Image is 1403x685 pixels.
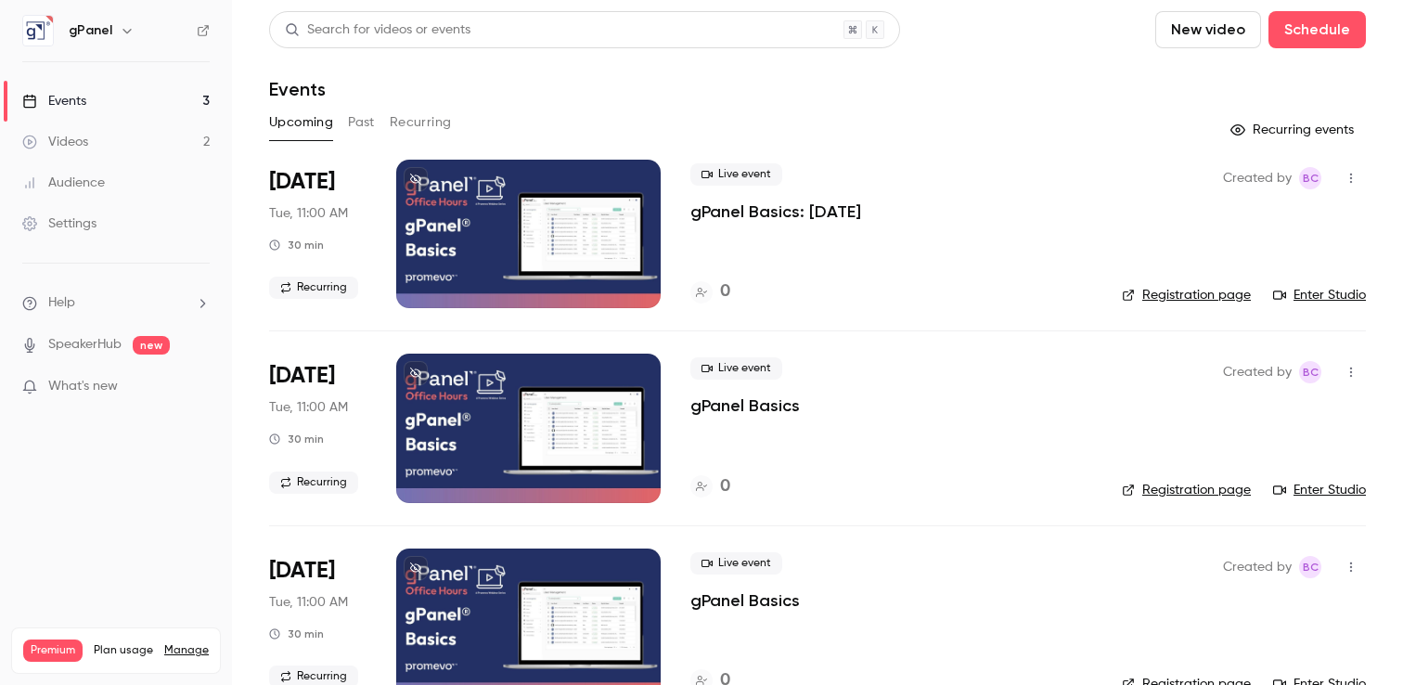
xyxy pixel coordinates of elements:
div: Audience [22,174,105,192]
span: Created by [1223,556,1292,578]
span: BC [1303,361,1319,383]
button: Recurring events [1222,115,1366,145]
button: Recurring [390,108,452,137]
a: SpeakerHub [48,335,122,355]
span: Live event [690,163,782,186]
h4: 0 [720,474,730,499]
span: Plan usage [94,643,153,658]
a: Enter Studio [1273,481,1366,499]
h6: gPanel [69,21,112,40]
h4: 0 [720,279,730,304]
span: Premium [23,640,83,662]
span: What's new [48,377,118,396]
div: Search for videos or events [285,20,470,40]
span: new [133,336,170,355]
span: Tue, 11:00 AM [269,204,348,223]
span: Recurring [269,472,358,494]
span: Created by [1223,361,1292,383]
div: 30 min [269,627,324,641]
span: Help [48,293,75,313]
a: 0 [690,474,730,499]
button: New video [1155,11,1261,48]
div: Videos [22,133,88,151]
a: gPanel Basics [690,394,800,417]
a: Manage [164,643,209,658]
div: Settings [22,214,97,233]
a: gPanel Basics [690,589,800,612]
span: Tue, 11:00 AM [269,593,348,612]
li: help-dropdown-opener [22,293,210,313]
span: BC [1303,556,1319,578]
button: Schedule [1268,11,1366,48]
span: Live event [690,357,782,380]
span: Brandon Carter [1299,361,1321,383]
div: Oct 14 Tue, 11:00 AM (America/Denver) [269,354,367,502]
button: Past [348,108,375,137]
span: [DATE] [269,361,335,391]
a: Registration page [1122,481,1251,499]
span: [DATE] [269,167,335,197]
span: [DATE] [269,556,335,586]
a: 0 [690,279,730,304]
span: Brandon Carter [1299,167,1321,189]
button: Upcoming [269,108,333,137]
div: 30 min [269,432,324,446]
a: Enter Studio [1273,286,1366,304]
span: Brandon Carter [1299,556,1321,578]
span: BC [1303,167,1319,189]
img: gPanel [23,16,53,45]
span: Tue, 11:00 AM [269,398,348,417]
div: 30 min [269,238,324,252]
a: gPanel Basics: [DATE] [690,200,861,223]
span: Created by [1223,167,1292,189]
div: Events [22,92,86,110]
h1: Events [269,78,326,100]
div: Sep 9 Tue, 11:00 AM (America/Denver) [269,160,367,308]
span: Recurring [269,277,358,299]
a: Registration page [1122,286,1251,304]
span: Live event [690,552,782,575]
